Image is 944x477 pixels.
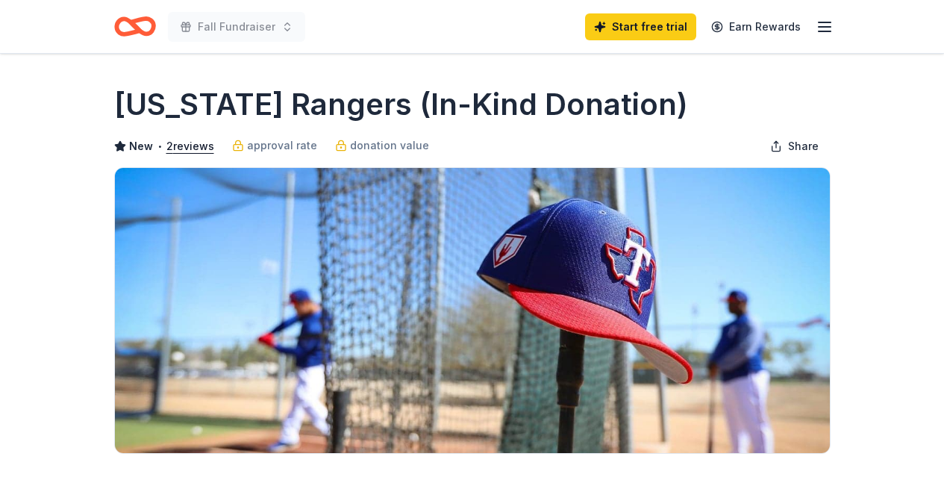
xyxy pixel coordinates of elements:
[115,168,830,453] img: Image for Texas Rangers (In-Kind Donation)
[114,84,688,125] h1: [US_STATE] Rangers (In-Kind Donation)
[788,137,819,155] span: Share
[198,18,275,36] span: Fall Fundraiser
[702,13,810,40] a: Earn Rewards
[114,9,156,44] a: Home
[247,137,317,155] span: approval rate
[168,12,305,42] button: Fall Fundraiser
[350,137,429,155] span: donation value
[585,13,696,40] a: Start free trial
[232,137,317,155] a: approval rate
[157,140,162,152] span: •
[335,137,429,155] a: donation value
[129,137,153,155] span: New
[758,131,831,161] button: Share
[166,137,214,155] button: 2reviews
